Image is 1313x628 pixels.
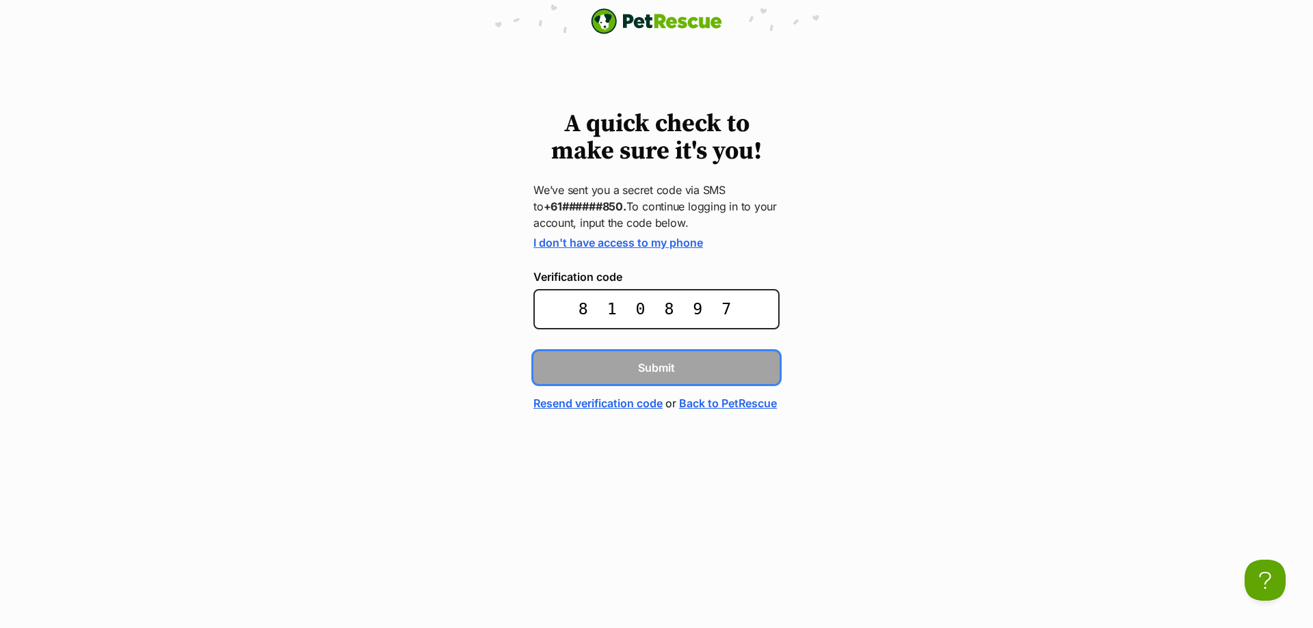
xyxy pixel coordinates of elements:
button: Submit [533,351,780,384]
a: Back to PetRescue [679,395,777,411]
input: Enter the 6-digit verification code sent to your device [533,289,780,329]
a: I don't have access to my phone [533,236,703,249]
img: logo-e224e6f780fb5917bec1dbf3a21bbac754714ae5b6737aabdf751b685950b380.svg [591,8,722,34]
a: Resend verification code [533,395,663,411]
iframe: Help Scout Beacon - Open [1245,560,1286,601]
a: PetRescue [591,8,722,34]
strong: +61######850. [544,200,626,213]
span: or [665,395,676,411]
h1: A quick check to make sure it's you! [533,111,780,165]
span: Submit [638,359,675,376]
label: Verification code [533,271,780,283]
p: We’ve sent you a secret code via SMS to To continue logging in to your account, input the code be... [533,182,780,231]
